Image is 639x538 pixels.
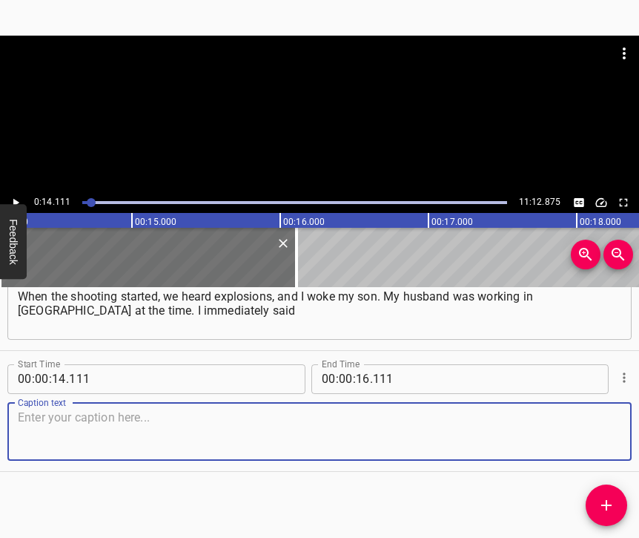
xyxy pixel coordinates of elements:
button: Change Playback Speed [592,193,611,212]
button: Cue Options [615,368,634,387]
button: Toggle fullscreen [614,193,633,212]
button: Play/Pause [6,193,25,212]
span: : [32,364,35,394]
div: Delete Cue [274,234,291,253]
div: Cue Options [615,358,632,397]
span: : [336,364,339,394]
span: : [49,364,52,394]
input: 00 [35,364,49,394]
text: 00:15.000 [135,217,176,227]
button: Add Cue [586,485,627,526]
button: Toggle captions [569,193,589,212]
button: Delete [274,234,293,253]
button: Zoom Out [603,240,633,269]
span: . [370,364,373,394]
text: 00:18.000 [580,217,621,227]
input: 111 [69,364,205,394]
input: 00 [339,364,353,394]
input: 16 [356,364,370,394]
input: 111 [373,364,509,394]
div: Play progress [82,201,506,204]
span: . [66,364,69,394]
input: 00 [322,364,336,394]
input: 14 [52,364,66,394]
span: 11:12.875 [519,197,560,207]
button: Zoom In [571,240,600,269]
text: 00:17.000 [431,217,473,227]
input: 00 [18,364,32,394]
span: : [353,364,356,394]
span: 0:14.111 [34,197,70,207]
text: 00:16.000 [283,217,325,227]
textarea: When the shooting started, we heard explosions, and I woke my son. My husband was working in [GEO... [18,289,621,332]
